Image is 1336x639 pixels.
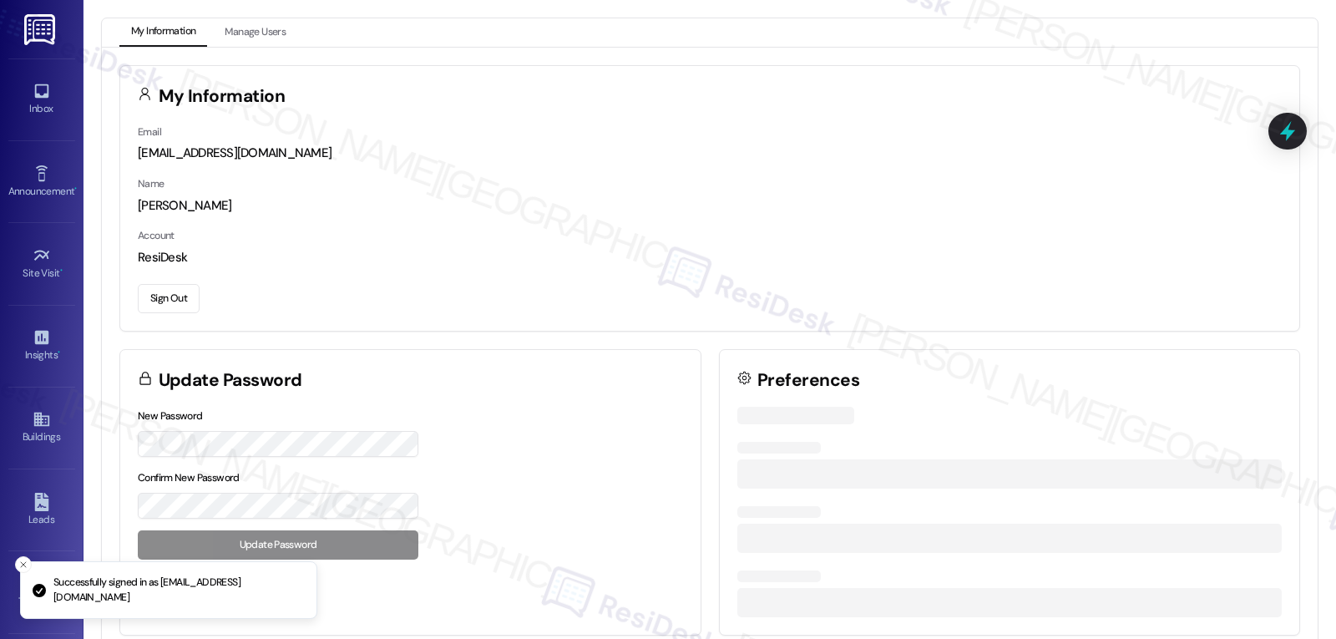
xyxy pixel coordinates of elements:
[15,556,32,573] button: Close toast
[159,372,302,389] h3: Update Password
[138,145,1282,162] div: [EMAIL_ADDRESS][DOMAIN_NAME]
[757,372,859,389] h3: Preferences
[159,88,286,105] h3: My Information
[213,18,297,47] button: Manage Users
[138,177,164,190] label: Name
[74,183,77,195] span: •
[24,14,58,45] img: ResiDesk Logo
[60,265,63,276] span: •
[8,570,75,615] a: Templates •
[138,471,240,484] label: Confirm New Password
[119,18,207,47] button: My Information
[58,347,60,358] span: •
[53,576,303,605] p: Successfully signed in as [EMAIL_ADDRESS][DOMAIN_NAME]
[8,77,75,122] a: Inbox
[138,197,1282,215] div: [PERSON_NAME]
[8,488,75,533] a: Leads
[8,323,75,368] a: Insights •
[138,249,1282,266] div: ResiDesk
[138,284,200,313] button: Sign Out
[8,405,75,450] a: Buildings
[138,409,203,423] label: New Password
[138,125,161,139] label: Email
[138,229,175,242] label: Account
[8,241,75,287] a: Site Visit •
